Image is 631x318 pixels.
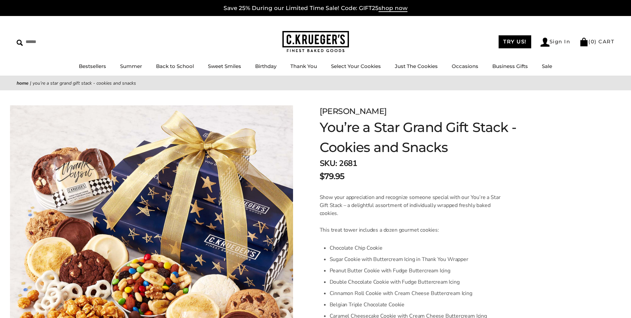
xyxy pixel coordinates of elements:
p: Show your appreciation and recognize someone special with our You’re a Star Gift Stack – a deligh... [320,193,502,217]
li: Peanut Butter Cookie with Fudge Buttercream Icing [330,265,502,276]
li: Sugar Cookie with Buttercream Icing in Thank You Wrapper [330,254,502,265]
a: Business Gifts [492,63,528,69]
span: 2681 [339,158,357,169]
nav: breadcrumbs [17,79,614,87]
li: Chocolate Chip Cookie [330,242,502,254]
li: Belgian Triple Chocolate Cookie [330,299,502,310]
a: Sweet Smiles [208,63,241,69]
a: Summer [120,63,142,69]
input: Search [17,37,96,47]
img: Search [17,40,23,46]
a: Select Your Cookies [331,63,381,69]
h1: You’re a Star Grand Gift Stack - Cookies and Snacks [320,117,532,157]
li: Double Chocolate Cookie with Fudge Buttercream Icing [330,276,502,288]
a: Sale [542,63,552,69]
a: Save 25% During our Limited Time Sale! Code: GIFT25shop now [224,5,407,12]
a: Birthday [255,63,276,69]
a: Sign In [541,38,570,47]
a: TRY US! [499,35,531,48]
div: [PERSON_NAME] [320,105,532,117]
img: Account [541,38,550,47]
strong: SKU: [320,158,337,169]
a: Back to School [156,63,194,69]
span: You’re a Star Grand Gift Stack - Cookies and Snacks [33,80,136,86]
span: shop now [379,5,407,12]
span: $79.95 [320,170,345,182]
a: Home [17,80,29,86]
a: Occasions [452,63,478,69]
a: (0) CART [579,38,614,45]
a: Just The Cookies [395,63,438,69]
img: C.KRUEGER'S [282,31,349,53]
a: Bestsellers [79,63,106,69]
a: Thank You [290,63,317,69]
img: Bag [579,38,588,46]
p: This treat tower includes a dozen gourmet cookies: [320,226,502,234]
li: Cinnamon Roll Cookie with Cream Cheese Buttercream Icing [330,288,502,299]
span: 0 [591,38,595,45]
span: | [30,80,31,86]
